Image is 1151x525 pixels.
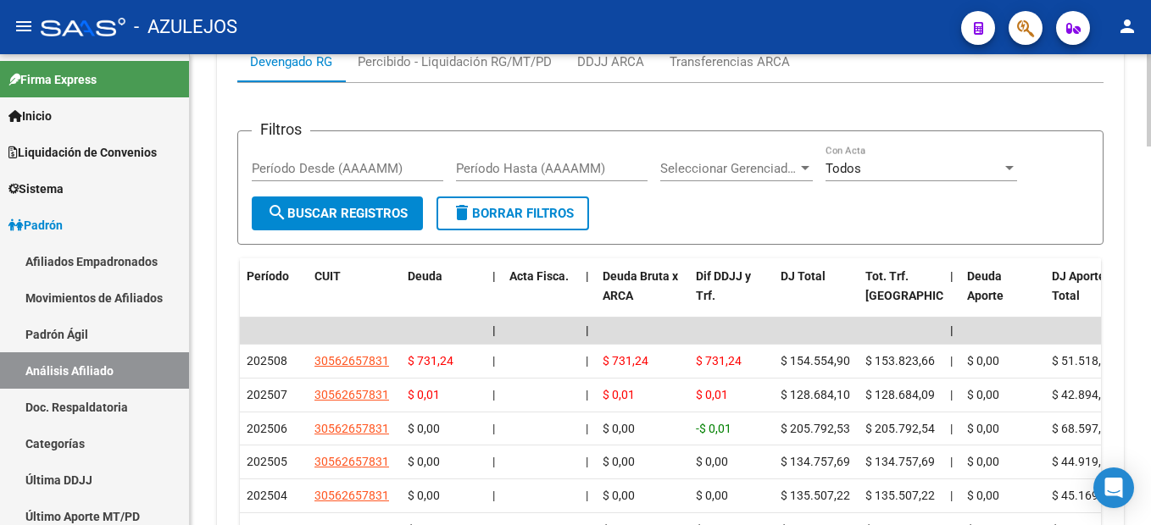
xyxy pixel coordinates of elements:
[950,489,953,502] span: |
[781,455,850,468] span: $ 134.757,69
[943,258,960,333] datatable-header-cell: |
[967,354,999,367] span: $ 0,00
[1117,16,1137,36] mat-icon: person
[408,422,440,435] span: $ 0,00
[586,269,589,283] span: |
[247,354,287,367] span: 202508
[408,269,442,283] span: Deuda
[950,388,953,401] span: |
[452,206,574,221] span: Borrar Filtros
[314,269,341,283] span: CUIT
[314,422,389,435] span: 30562657831
[865,388,935,401] span: $ 128.684,09
[603,489,635,502] span: $ 0,00
[314,489,389,502] span: 30562657831
[247,269,289,283] span: Período
[492,489,495,502] span: |
[859,258,943,333] datatable-header-cell: Tot. Trf. Bruto
[967,489,999,502] span: $ 0,00
[696,422,731,435] span: -$ 0,01
[247,489,287,502] span: 202504
[1052,269,1105,302] span: DJ Aporte Total
[950,269,954,283] span: |
[586,354,588,367] span: |
[781,388,850,401] span: $ 128.684,10
[967,269,1004,302] span: Deuda Aporte
[967,422,999,435] span: $ 0,00
[660,161,798,176] span: Seleccionar Gerenciador
[252,118,310,141] h3: Filtros
[603,354,648,367] span: $ 731,24
[865,489,935,502] span: $ 135.507,22
[314,354,389,367] span: 30562657831
[696,489,728,502] span: $ 0,00
[452,202,472,223] mat-icon: delete
[577,52,644,71] div: DDJJ ARCA
[696,455,728,468] span: $ 0,00
[8,70,97,89] span: Firma Express
[603,422,635,435] span: $ 0,00
[486,258,503,333] datatable-header-cell: |
[247,388,287,401] span: 202507
[603,388,635,401] span: $ 0,01
[267,202,287,223] mat-icon: search
[1052,388,1115,401] span: $ 42.894,70
[950,422,953,435] span: |
[781,269,826,283] span: DJ Total
[960,258,1045,333] datatable-header-cell: Deuda Aporte
[8,180,64,198] span: Sistema
[247,455,287,468] span: 202505
[1052,354,1115,367] span: $ 51.518,30
[308,258,401,333] datatable-header-cell: CUIT
[314,388,389,401] span: 30562657831
[509,269,569,283] span: Acta Fisca.
[865,455,935,468] span: $ 134.757,69
[967,388,999,401] span: $ 0,00
[596,258,689,333] datatable-header-cell: Deuda Bruta x ARCA
[950,323,954,337] span: |
[252,196,423,230] button: Buscar Registros
[586,489,588,502] span: |
[408,354,453,367] span: $ 731,24
[586,455,588,468] span: |
[1052,422,1115,435] span: $ 68.597,51
[314,455,389,468] span: 30562657831
[865,269,981,302] span: Tot. Trf. [GEOGRAPHIC_DATA]
[267,206,408,221] span: Buscar Registros
[408,489,440,502] span: $ 0,00
[1052,455,1115,468] span: $ 44.919,23
[950,455,953,468] span: |
[696,354,742,367] span: $ 731,24
[586,422,588,435] span: |
[134,8,237,46] span: - AZULEJOS
[401,258,486,333] datatable-header-cell: Deuda
[408,455,440,468] span: $ 0,00
[492,323,496,337] span: |
[603,455,635,468] span: $ 0,00
[503,258,579,333] datatable-header-cell: Acta Fisca.
[436,196,589,230] button: Borrar Filtros
[8,107,52,125] span: Inicio
[781,354,850,367] span: $ 154.554,90
[689,258,774,333] datatable-header-cell: Dif DDJJ y Trf.
[247,422,287,435] span: 202506
[250,52,332,71] div: Devengado RG
[865,422,935,435] span: $ 205.792,54
[696,269,751,302] span: Dif DDJJ y Trf.
[358,52,552,71] div: Percibido - Liquidación RG/MT/PD
[8,216,63,235] span: Padrón
[781,489,850,502] span: $ 135.507,22
[950,354,953,367] span: |
[492,388,495,401] span: |
[696,388,728,401] span: $ 0,01
[670,52,790,71] div: Transferencias ARCA
[492,422,495,435] span: |
[8,143,157,162] span: Liquidación de Convenios
[781,422,850,435] span: $ 205.792,53
[240,258,308,333] datatable-header-cell: Período
[1052,489,1115,502] span: $ 45.169,07
[586,323,589,337] span: |
[14,16,34,36] mat-icon: menu
[865,354,935,367] span: $ 153.823,66
[586,388,588,401] span: |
